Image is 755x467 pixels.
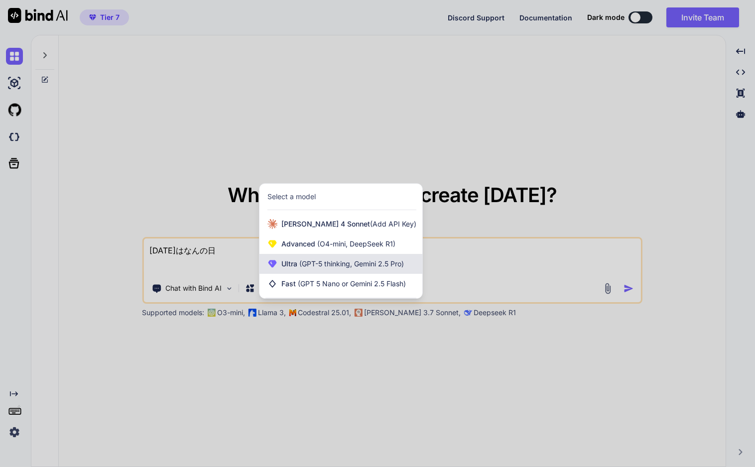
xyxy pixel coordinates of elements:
span: Ultra [281,259,404,269]
span: Advanced [281,239,395,249]
span: Fast [281,279,406,289]
span: (O4-mini, DeepSeek R1) [315,239,395,248]
div: Select a model [267,192,316,202]
span: (GPT-5 thinking, Gemini 2.5 Pro) [297,259,404,268]
span: [PERSON_NAME] 4 Sonnet [281,219,416,229]
span: (GPT 5 Nano or Gemini 2.5 Flash) [298,279,406,288]
span: (Add API Key) [370,220,416,228]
